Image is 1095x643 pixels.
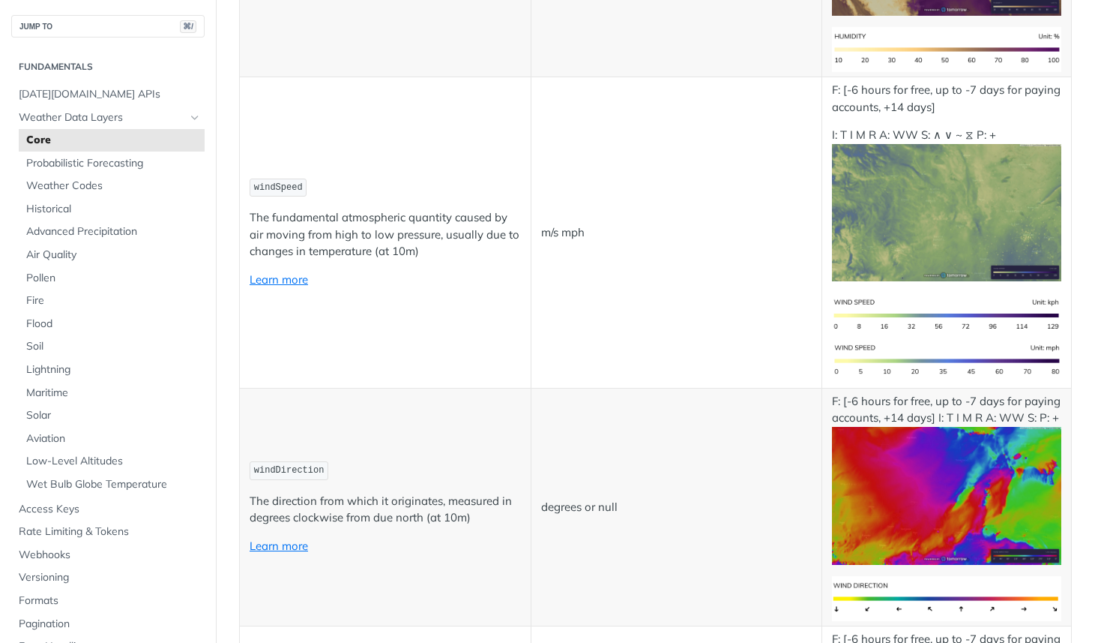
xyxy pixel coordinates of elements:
span: Lightning [26,362,201,377]
span: Pagination [19,617,201,632]
span: Weather Data Layers [19,110,185,125]
a: Rate Limiting & Tokens [11,521,205,543]
a: Pagination [11,613,205,635]
span: Versioning [19,570,201,585]
span: Webhooks [19,548,201,563]
p: degrees or null [541,499,812,516]
p: The direction from which it originates, measured in degrees clockwise from due north (at 10m) [250,493,521,527]
span: Flood [26,317,201,332]
span: Core [26,133,201,148]
a: Low-Level Altitudes [19,450,205,473]
span: Solar [26,408,201,423]
a: Probabilistic Forecasting [19,152,205,175]
span: Wet Bulb Globe Temperature [26,477,201,492]
a: Core [19,129,205,152]
span: Expand image [832,353,1061,367]
a: Maritime [19,382,205,404]
h2: Fundamentals [11,60,205,74]
span: Expand image [832,487,1061,501]
span: Aviation [26,431,201,446]
span: Pollen [26,271,201,286]
p: The fundamental atmospheric quantity caused by air moving from high to low pressure, usually due ... [250,209,521,260]
p: F: [-6 hours for free, up to -7 days for paying accounts, +14 days] I: T I M R A: WW S: P: + [832,393,1061,565]
span: Fire [26,293,201,308]
span: Formats [19,593,201,608]
a: Fire [19,290,205,312]
span: Expand image [832,307,1061,321]
a: Air Quality [19,244,205,266]
a: Flood [19,313,205,335]
button: JUMP TO⌘/ [11,15,205,38]
a: Solar [19,404,205,427]
a: Historical [19,198,205,221]
a: Lightning [19,359,205,381]
a: Webhooks [11,544,205,566]
a: Access Keys [11,498,205,521]
p: m/s mph [541,224,812,242]
span: Expand image [832,204,1061,218]
span: Access Keys [19,502,201,517]
p: F: [-6 hours for free, up to -7 days for paying accounts, +14 days] [832,82,1061,116]
span: Advanced Precipitation [26,224,201,239]
a: Pollen [19,267,205,290]
p: I: T I M R A: WW S: ∧ ∨ ~ ⧖ P: + [832,127,1061,281]
span: Air Quality [26,248,201,263]
span: Low-Level Altitudes [26,454,201,469]
a: Wet Bulb Globe Temperature [19,473,205,496]
a: Weather Codes [19,175,205,197]
a: Soil [19,335,205,358]
a: Learn more [250,272,308,287]
span: Expand image [832,590,1061,604]
a: Advanced Precipitation [19,221,205,243]
span: Soil [26,339,201,354]
span: Rate Limiting & Tokens [19,524,201,539]
span: windSpeed [254,182,303,193]
a: Formats [11,590,205,612]
a: Aviation [19,428,205,450]
a: Learn more [250,539,308,553]
span: Historical [26,202,201,217]
a: Versioning [11,566,205,589]
span: Maritime [26,386,201,401]
span: Probabilistic Forecasting [26,156,201,171]
span: ⌘/ [180,20,196,33]
span: windDirection [254,465,325,476]
span: Expand image [832,41,1061,56]
a: Weather Data LayersHide subpages for Weather Data Layers [11,107,205,129]
span: Weather Codes [26,179,201,194]
a: [DATE][DOMAIN_NAME] APIs [11,83,205,106]
span: [DATE][DOMAIN_NAME] APIs [19,87,201,102]
button: Hide subpages for Weather Data Layers [189,112,201,124]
